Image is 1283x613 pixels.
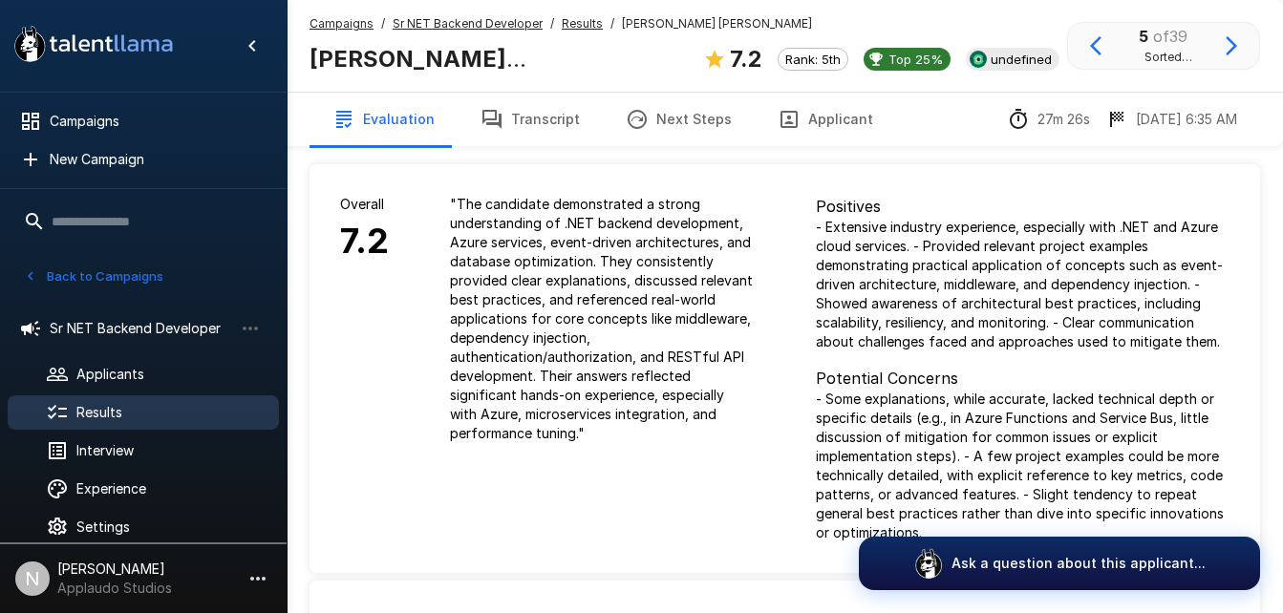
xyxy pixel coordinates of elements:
span: Rank: 5th [779,52,847,67]
div: View profile in SmartRecruiters [966,48,1059,71]
span: of 39 [1153,27,1187,46]
p: - Some explanations, while accurate, lacked technical depth or specific details (e.g., in Azure F... [816,390,1230,542]
u: Sr NET Backend Developer [393,16,543,31]
u: Campaigns [310,16,374,31]
button: Transcript [458,93,603,146]
b: 7.2 [730,45,762,73]
u: Results [562,16,603,31]
button: Applicant [755,93,896,146]
img: smartrecruiters_logo.jpeg [970,51,987,68]
div: The date and time when the interview was completed [1105,108,1237,131]
p: Positives [816,195,1230,218]
b: 5 [1139,27,1148,46]
p: Overall [340,195,389,214]
h6: 7.2 [340,214,389,269]
p: [DATE] 6:35 AM [1136,110,1237,129]
span: / [381,14,385,33]
p: " The candidate demonstrated a strong understanding of .NET backend development, Azure services, ... [450,195,755,443]
b: [PERSON_NAME] [PERSON_NAME] [310,45,526,103]
img: logo_glasses@2x.png [913,548,944,579]
button: Next Steps [603,93,755,146]
span: Sorted by Overall [1120,48,1208,67]
div: The time between starting and completing the interview [1007,108,1090,131]
button: Evaluation [310,93,458,146]
p: Ask a question about this applicant... [952,554,1206,573]
span: undefined [983,52,1059,67]
p: Potential Concerns [816,367,1230,390]
span: / [550,14,554,33]
p: - Extensive industry experience, especially with .NET and Azure cloud services. - Provided releva... [816,218,1230,351]
span: Top 25% [881,52,951,67]
span: [PERSON_NAME] [PERSON_NAME] [622,14,812,33]
button: Ask a question about this applicant... [859,537,1260,590]
p: 27m 26s [1037,110,1090,129]
span: / [610,14,614,33]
